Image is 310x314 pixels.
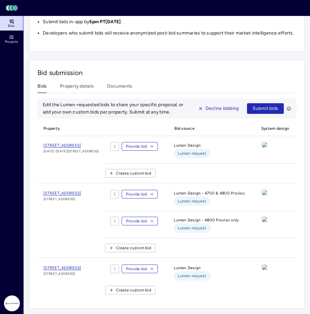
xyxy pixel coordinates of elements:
div: Lumen Design [168,142,250,158]
span: Projects [5,40,18,44]
button: Create custom bid [105,244,155,252]
span: Provide bid [126,143,147,150]
a: [STREET_ADDRESS] [43,142,99,149]
strong: 5pm PT[DATE] [89,19,121,25]
span: Bids [8,24,15,28]
span: System design [255,121,293,136]
button: Provide bid [122,190,158,198]
img: Altus Power [4,295,20,311]
span: Provide bid [126,218,147,224]
span: Bid submission [37,69,83,77]
button: Documents [107,83,132,93]
div: Lumen Design - 4800 Proviso only [168,217,250,233]
div: Lumen Design - 4700 & 4800 Proviso [168,190,250,206]
span: Property [37,121,100,136]
span: Submit bids [253,105,278,112]
span: [STREET_ADDRESS] [43,266,81,270]
span: Create custom bid [116,170,151,177]
span: Decline bidding [206,105,239,112]
button: Decline bidding [193,103,245,114]
span: Create custom bid [116,287,151,293]
a: [STREET_ADDRESS] [43,265,81,271]
button: Provide bid [122,142,158,151]
li: Developers who submit bids will receive anonymized post-bid summaries to support their market int... [43,30,296,37]
span: [STREET_ADDRESS] [43,143,81,148]
span: Lumen request [178,198,206,204]
button: Submit bids [247,103,284,114]
span: Lumen request [178,225,206,231]
button: Provide bid [122,265,158,273]
span: [DATE]-[DATE][STREET_ADDRESS] [43,149,99,154]
span: Lumen request [178,273,206,279]
div: Lumen Design [168,265,250,280]
img: view [262,190,267,195]
img: view [262,217,267,222]
button: Bids [37,83,47,93]
button: Provide bid [122,217,158,225]
span: Edit the Lumen-requested bids to share your specific proposal, or add your own custom bids per pr... [43,102,183,115]
img: view [262,142,267,147]
span: Provide bid [126,266,147,272]
span: Lumen request [178,150,206,157]
a: [STREET_ADDRESS] [43,190,81,196]
span: [STREET_ADDRESS] [43,271,81,276]
img: view [262,265,267,270]
button: Create custom bid [105,286,155,294]
span: [STREET_ADDRESS] [43,196,81,202]
button: Property details [60,83,94,93]
span: Bid source [168,121,250,136]
span: [STREET_ADDRESS] [43,191,81,196]
span: Provide bid [126,191,147,197]
li: Submit bids in-app by . [43,18,296,26]
span: Create custom bid [116,245,151,251]
button: Create custom bid [105,169,155,178]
